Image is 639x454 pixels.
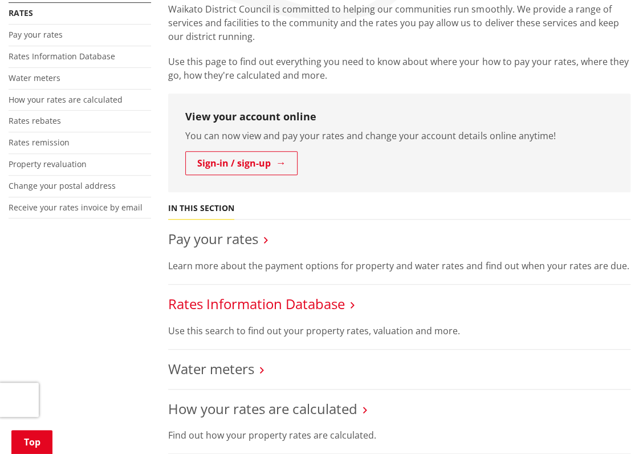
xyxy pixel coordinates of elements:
p: Find out how your property rates are calculated. [168,428,630,442]
a: Top [11,430,52,454]
p: Learn more about the payment options for property and water rates and find out when your rates ar... [168,259,630,273]
a: How your rates are calculated [9,94,123,105]
p: Use this page to find out everything you need to know about where your how to pay your rates, whe... [168,55,630,82]
a: How your rates are calculated [168,399,357,418]
h3: View your account online [185,111,613,123]
h5: In this section [168,204,234,213]
a: Property revaluation [9,159,87,169]
p: Use this search to find out your property rates, valuation and more. [168,324,630,338]
a: Pay your rates [9,29,63,40]
a: Rates Information Database [168,294,345,313]
a: Rates Information Database [9,51,115,62]
p: Waikato District Council is committed to helping our communities run smoothly. We provide a range... [168,2,630,43]
a: Water meters [168,359,254,378]
a: Receive your rates invoice by email [9,202,143,213]
a: Rates [9,7,33,18]
iframe: Messenger Launcher [587,406,628,447]
a: Water meters [9,72,60,83]
a: Change your postal address [9,180,116,191]
a: Rates rebates [9,115,61,126]
a: Rates remission [9,137,70,148]
a: Sign-in / sign-up [185,151,298,175]
p: You can now view and pay your rates and change your account details online anytime! [185,129,613,143]
a: Pay your rates [168,229,258,248]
